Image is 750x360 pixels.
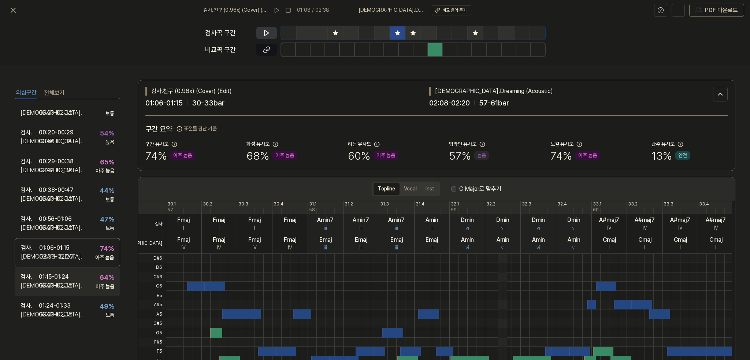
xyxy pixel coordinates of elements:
div: 아주 높음 [170,151,195,160]
div: 30.2 [203,201,212,207]
button: Inst [421,183,438,195]
div: 비교 음악 듣기 [442,7,467,14]
div: A#maj7 [635,216,655,224]
div: iii [324,224,327,232]
div: 32.4 [557,201,567,207]
div: Emaj [355,235,367,244]
div: IV [607,224,612,232]
div: PDF 다운로드 [705,5,738,15]
div: 60 % [348,148,398,163]
div: IV [288,244,292,252]
div: [DEMOGRAPHIC_DATA] . [21,194,39,203]
div: I [254,224,255,232]
div: Amin7 [317,216,334,224]
div: 검사 . [21,215,39,223]
div: 검사 . [21,157,39,166]
div: vi [465,244,469,252]
div: 높음 [474,151,489,160]
div: Cmaj [674,235,687,244]
div: 00:29 - 00:38 [39,157,74,166]
button: Topline [374,183,400,195]
label: C Major로 맞추기 [459,185,501,193]
div: I [289,224,290,232]
div: 비교곡 구간 [205,45,252,55]
div: 탑라인 유사도 [449,141,476,148]
div: 아주 높음 [374,151,398,160]
span: G5 [138,328,166,337]
div: 31.1 [309,201,316,207]
div: 74 % [550,148,600,163]
div: iii [359,224,363,232]
div: IV [643,224,647,232]
div: A#maj7 [670,216,690,224]
div: 02:20 - 02:32 [39,310,72,319]
button: help [654,4,667,17]
div: iii [395,244,398,252]
div: Dmin [461,216,474,224]
div: I [183,224,184,232]
span: G#5 [138,319,166,328]
div: 아주 높음 [272,151,297,160]
div: [DEMOGRAPHIC_DATA] . [21,223,39,232]
div: Fmaj [177,235,190,244]
div: 검사 . [21,186,39,194]
div: 보통 [105,225,114,232]
div: iii [324,244,327,252]
span: 01:06 - 01:15 [145,97,183,109]
div: 74 % [145,148,195,163]
div: I [644,244,645,252]
div: 54 % [100,128,114,139]
div: vi [572,224,576,232]
div: 아주 높음 [95,254,114,261]
div: 01:06 - 01:15 [39,244,69,252]
div: 32.3 [522,201,531,207]
div: 아주 높음 [96,283,114,290]
div: 검사 . [21,244,39,252]
div: 65 % [100,157,114,168]
div: 58 [309,207,315,213]
div: iii [430,224,434,232]
div: I [219,224,220,232]
div: 33.1 [593,201,601,207]
div: vi [501,244,505,252]
div: 33.2 [628,201,638,207]
span: [DEMOGRAPHIC_DATA] [138,234,166,253]
div: Amin [497,235,509,244]
div: 높음 [105,139,114,146]
div: 33.4 [699,201,709,207]
span: 검사 [138,214,166,234]
div: IV [678,224,683,232]
div: [DEMOGRAPHIC_DATA] . [21,166,39,175]
div: 30.1 [167,201,176,207]
div: 49 % [100,301,114,312]
div: Amin7 [388,216,405,224]
button: 표절률 판단 기준 [177,125,217,133]
div: IV [714,224,718,232]
div: vi [536,224,540,232]
div: 검사 . [21,128,39,137]
div: I [715,244,716,252]
div: I [680,244,681,252]
div: Cmaj [603,235,616,244]
img: share [675,7,682,14]
div: Amin [532,235,545,244]
div: 47 % [100,214,114,225]
div: 31.2 [345,201,353,207]
button: 의심구간 [16,87,37,99]
div: 02:20 - 02:32 [39,194,72,203]
div: 01:15 - 01:24 [39,272,69,281]
div: Dmin [567,216,580,224]
div: 74 % [100,244,114,254]
span: C#6 [138,272,166,282]
div: vi [572,244,576,252]
span: A#5 [138,300,166,309]
div: 검사 . [21,272,39,281]
div: vi [501,224,505,232]
div: 아주 높음 [575,151,600,160]
div: 검사 . [21,301,39,310]
svg: help [657,7,664,14]
div: [DEMOGRAPHIC_DATA] . [21,252,39,261]
img: PDF Download [695,7,702,14]
div: Dmin [496,216,509,224]
span: B5 [138,291,166,300]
